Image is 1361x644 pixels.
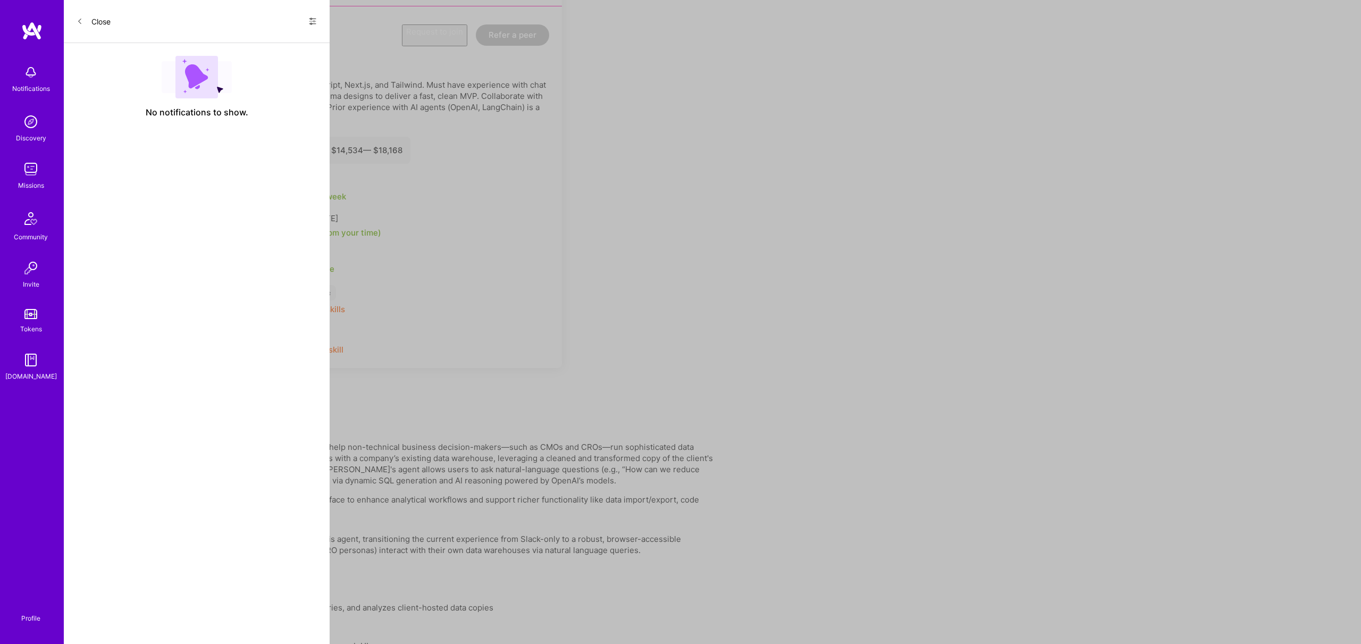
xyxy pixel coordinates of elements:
[20,349,41,371] img: guide book
[20,158,41,180] img: teamwork
[18,601,44,623] a: Profile
[23,279,39,290] div: Invite
[20,257,41,279] img: Invite
[21,613,40,623] div: Profile
[24,309,37,319] img: tokens
[5,371,57,382] div: [DOMAIN_NAME]
[16,132,46,144] div: Discovery
[20,111,41,132] img: discovery
[20,323,42,334] div: Tokens
[146,107,248,118] span: No notifications to show.
[18,180,44,191] div: Missions
[77,13,111,30] button: Close
[12,83,50,94] div: Notifications
[14,231,48,242] div: Community
[21,21,43,40] img: logo
[162,56,232,98] img: empty
[18,206,44,231] img: Community
[20,62,41,83] img: bell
